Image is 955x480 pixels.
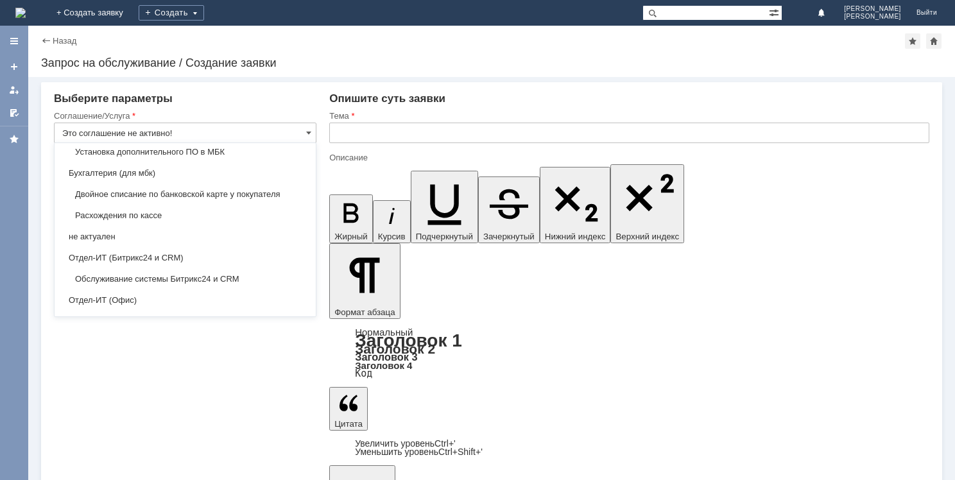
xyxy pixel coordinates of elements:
[329,112,927,120] div: Тема
[329,440,929,456] div: Цитата
[355,351,417,363] a: Заголовок 3
[334,232,368,241] span: Жирный
[355,330,462,350] a: Заголовок 1
[416,232,473,241] span: Подчеркнутый
[334,307,395,317] span: Формат абзаца
[545,232,606,241] span: Нижний индекс
[355,447,483,457] a: Decrease
[540,167,611,243] button: Нижний индекс
[62,210,308,221] span: Расхождения по кассе
[926,33,942,49] div: Сделать домашней страницей
[62,253,308,263] span: Отдел-ИТ (Битрикс24 и CRM)
[355,438,456,449] a: Increase
[4,80,24,100] a: Мои заявки
[62,168,308,178] span: Бухгалтерия (для мбк)
[905,33,920,49] div: Добавить в избранное
[355,360,412,371] a: Заголовок 4
[373,200,411,243] button: Курсив
[62,189,308,200] span: Двойное списание по банковской карте у покупателя
[4,103,24,123] a: Мои согласования
[329,92,445,105] span: Опишите суть заявки
[334,419,363,429] span: Цитата
[844,13,901,21] span: [PERSON_NAME]
[483,232,535,241] span: Зачеркнутый
[62,274,308,284] span: Обслуживание системы Битрикс24 и CRM
[329,387,368,431] button: Цитата
[62,295,308,305] span: Отдел-ИТ (Офис)
[434,438,456,449] span: Ctrl+'
[329,153,927,162] div: Описание
[4,56,24,77] a: Создать заявку
[378,232,406,241] span: Курсив
[355,368,372,379] a: Код
[615,232,679,241] span: Верхний индекс
[610,164,684,243] button: Верхний индекс
[54,92,173,105] span: Выберите параметры
[411,171,478,243] button: Подчеркнутый
[329,243,400,319] button: Формат абзаца
[54,112,314,120] div: Соглашение/Услуга
[53,36,76,46] a: Назад
[329,328,929,378] div: Формат абзаца
[15,8,26,18] img: logo
[139,5,204,21] div: Создать
[329,194,373,243] button: Жирный
[355,327,413,338] a: Нормальный
[62,147,308,157] span: Установка дополнительного ПО в МБК
[438,447,483,457] span: Ctrl+Shift+'
[41,56,942,69] div: Запрос на обслуживание / Создание заявки
[15,8,26,18] a: Перейти на домашнюю страницу
[478,176,540,243] button: Зачеркнутый
[844,5,901,13] span: [PERSON_NAME]
[62,232,308,242] span: не актуален
[355,341,435,356] a: Заголовок 2
[769,6,782,18] span: Расширенный поиск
